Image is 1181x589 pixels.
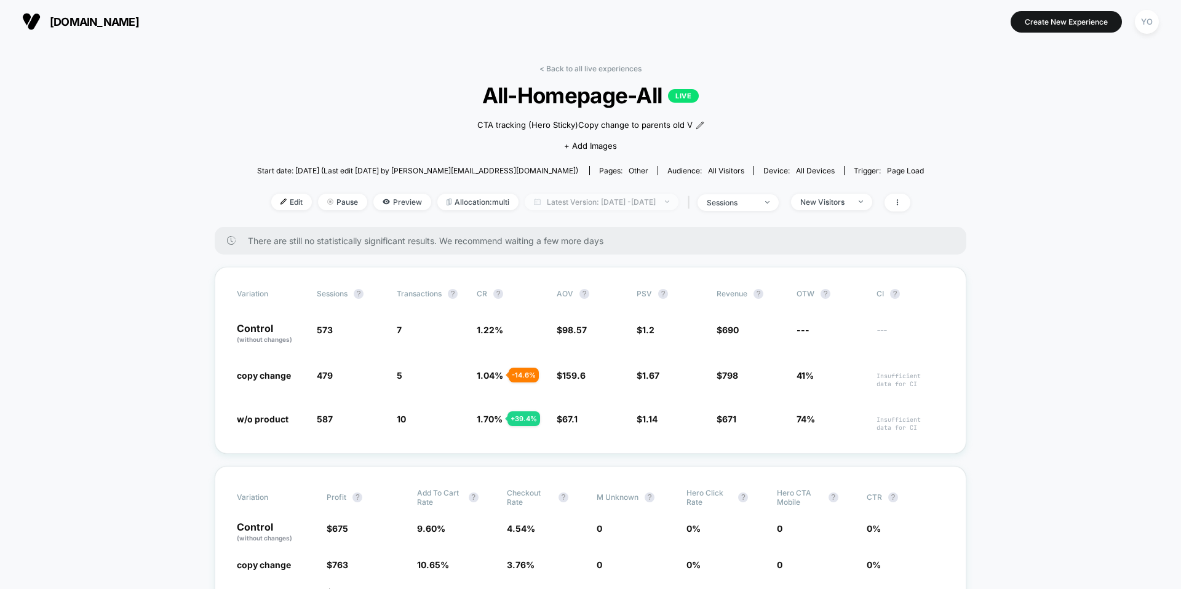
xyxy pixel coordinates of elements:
span: 9.60 % [417,523,445,534]
button: ? [352,492,362,502]
span: There are still no statistically significant results. We recommend waiting a few more days [248,235,942,246]
span: $ [557,370,586,381]
span: 1.22 % [477,325,503,335]
button: ? [890,289,900,299]
span: Sessions [317,289,348,298]
span: Variation [237,488,304,507]
img: edit [280,199,287,205]
span: Device: [754,166,844,175]
img: Visually logo [22,12,41,31]
span: $ [637,325,654,335]
span: 1.04 % [477,370,503,381]
span: All Visitors [708,166,744,175]
span: CR [477,289,487,298]
span: (without changes) [237,336,292,343]
button: ? [448,289,458,299]
button: ? [821,289,830,299]
button: ? [738,492,748,502]
span: 5 [397,370,402,381]
span: PSV [637,289,652,298]
span: all devices [796,166,835,175]
div: Pages: [599,166,648,175]
span: 0 % [686,523,701,534]
span: Page Load [887,166,924,175]
div: Audience: [667,166,744,175]
div: - 14.6 % [509,368,539,382]
span: 1.67 [642,370,659,381]
p: LIVE [668,89,699,103]
span: 0 % [867,559,881,570]
span: Allocation: multi [437,194,519,210]
span: CTA tracking (Hero Sticky)Copy change to parents old V [477,119,693,132]
img: end [327,199,333,205]
span: 159.6 [562,370,586,381]
span: 675 [332,523,348,534]
span: 7 [397,325,402,335]
span: Profit [327,492,346,502]
span: 573 [317,325,333,335]
span: Insufficient data for CI [877,372,944,388]
button: ? [658,289,668,299]
button: ? [829,492,838,502]
button: ? [888,492,898,502]
button: ? [645,492,654,502]
span: Hero click rate [686,488,732,507]
span: 0 [597,523,602,534]
span: --- [877,326,944,344]
span: Insufficient data for CI [877,416,944,432]
button: ? [754,289,763,299]
span: Latest Version: [DATE] - [DATE] [525,194,678,210]
span: 67.1 [562,414,578,424]
span: 10 [397,414,406,424]
span: $ [717,414,736,424]
button: ? [469,492,479,502]
span: Variation [237,289,304,299]
button: ? [493,289,503,299]
span: copy change [237,370,291,381]
span: $ [557,325,587,335]
span: Add To Cart Rate [417,488,463,507]
span: 479 [317,370,333,381]
span: 3.76 % [507,559,535,570]
div: YO [1135,10,1159,34]
a: < Back to all live experiences [539,64,642,73]
span: $ [717,370,738,381]
span: $ [557,414,578,424]
span: Edit [271,194,312,210]
span: + Add Images [564,141,617,151]
span: $ [637,414,658,424]
span: 1.14 [642,414,658,424]
button: ? [354,289,364,299]
img: end [859,200,863,203]
div: sessions [707,198,756,207]
span: 587 [317,414,333,424]
button: [DOMAIN_NAME] [18,12,143,31]
div: + 39.4 % [507,411,540,426]
span: 690 [722,325,739,335]
span: 10.65 % [417,559,449,570]
span: $ [327,523,348,534]
span: 1.2 [642,325,654,335]
img: end [665,200,669,203]
span: | [685,194,698,211]
img: end [765,201,769,204]
span: Start date: [DATE] (Last edit [DATE] by [PERSON_NAME][EMAIL_ADDRESS][DOMAIN_NAME]) [257,166,578,175]
span: 0 [597,559,602,570]
span: 98.57 [562,325,587,335]
div: New Visitors [800,197,849,207]
span: Revenue [717,289,747,298]
span: Pause [318,194,367,210]
button: Create New Experience [1011,11,1122,33]
span: 798 [722,370,738,381]
p: Control [237,522,314,543]
span: Preview [373,194,431,210]
button: ? [559,492,568,502]
span: CI [877,289,944,299]
span: 4.54 % [507,523,535,534]
img: calendar [534,199,541,205]
button: YO [1131,9,1163,34]
span: $ [717,325,739,335]
p: Control [237,323,304,344]
span: copy change [237,559,291,570]
button: ? [579,289,589,299]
